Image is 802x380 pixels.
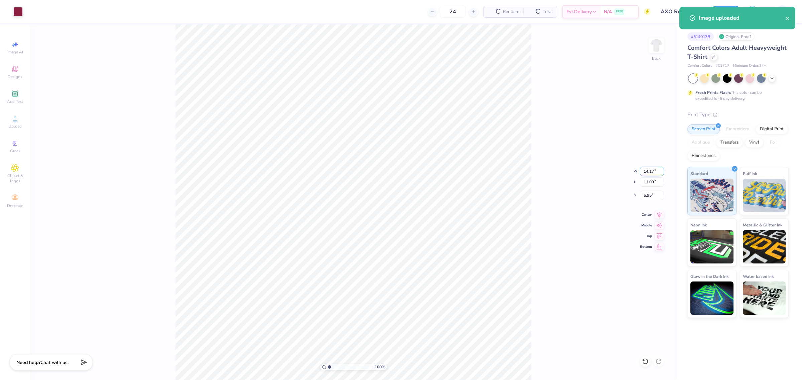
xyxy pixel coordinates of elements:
span: # C1717 [715,63,729,69]
span: Bottom [640,244,652,249]
div: Screen Print [687,124,720,134]
span: Decorate [7,203,23,208]
div: Foil [766,138,781,148]
div: Transfers [716,138,743,148]
span: Comfort Colors [687,63,712,69]
span: Designs [8,74,22,79]
span: Upload [8,124,22,129]
div: # 514013B [687,32,714,41]
span: Puff Ink [743,170,757,177]
span: N/A [604,8,612,15]
strong: Need help? [16,359,40,366]
div: Original Proof [717,32,755,41]
div: Embroidery [722,124,754,134]
input: Untitled Design [656,5,705,18]
input: – – [440,6,466,18]
span: FREE [616,9,623,14]
span: Center [640,212,652,217]
span: Est. Delivery [566,8,592,15]
img: Glow in the Dark Ink [690,281,733,315]
span: Comfort Colors Adult Heavyweight T-Shirt [687,44,787,61]
img: Water based Ink [743,281,786,315]
div: This color can be expedited for 5 day delivery. [695,89,778,102]
div: Digital Print [756,124,788,134]
span: Standard [690,170,708,177]
span: Chat with us. [40,359,69,366]
img: Back [650,39,663,52]
span: Top [640,234,652,238]
span: Water based Ink [743,273,774,280]
span: Greek [10,148,20,154]
div: Vinyl [745,138,764,148]
span: Glow in the Dark Ink [690,273,728,280]
span: Metallic & Glitter Ink [743,221,782,228]
span: Total [543,8,553,15]
img: Neon Ink [690,230,733,263]
img: Puff Ink [743,179,786,212]
span: Minimum Order: 24 + [733,63,766,69]
span: 100 % [375,364,385,370]
strong: Fresh Prints Flash: [695,90,731,95]
div: Image uploaded [699,14,785,22]
span: Per Item [503,8,519,15]
button: close [785,14,790,22]
div: Print Type [687,111,789,119]
span: Add Text [7,99,23,104]
img: Standard [690,179,733,212]
span: Clipart & logos [3,173,27,184]
div: Back [652,55,661,61]
img: Metallic & Glitter Ink [743,230,786,263]
span: Image AI [7,49,23,55]
span: Middle [640,223,652,228]
span: Neon Ink [690,221,707,228]
div: Applique [687,138,714,148]
div: Rhinestones [687,151,720,161]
